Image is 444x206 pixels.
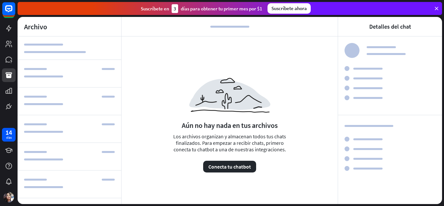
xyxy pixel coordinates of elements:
[174,6,176,12] font: 3
[5,3,25,22] button: Abrir el widget de chat LiveChat
[181,6,262,12] font: días para obtener tu primer mes por $1
[369,23,411,30] font: Detalles del chat
[6,128,12,136] font: 14
[2,128,16,142] a: 14 días
[203,161,256,172] button: Conecta tu chatbot
[208,163,251,170] font: Conecta tu chatbot
[182,121,278,130] font: Aún no hay nada en tus archivos
[141,6,169,12] font: Suscríbete en
[189,78,270,112] img: ae424f8a3b67452448e4.png
[24,22,47,31] font: Archivo
[6,135,12,140] font: días
[173,133,286,153] font: Los archivos organizan y almacenan todos tus chats finalizados. Para empezar a recibir chats, pri...
[271,5,307,11] font: Suscríbete ahora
